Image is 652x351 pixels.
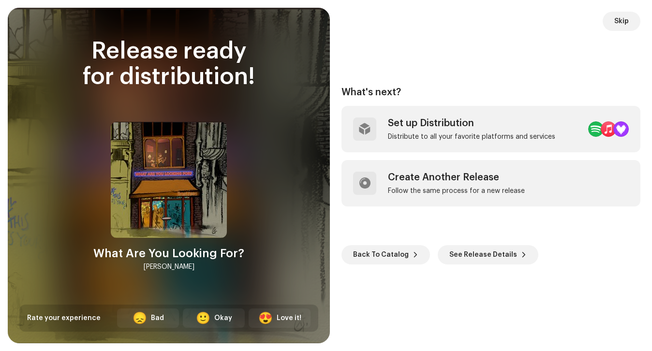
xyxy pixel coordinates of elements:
[144,261,194,273] div: [PERSON_NAME]
[214,313,232,323] div: Okay
[111,122,227,238] img: b9d59dfa-07a0-4586-9f90-0db785534b46
[133,312,147,324] div: 😞
[388,187,525,195] div: Follow the same process for a new release
[258,312,273,324] div: 😍
[151,313,164,323] div: Bad
[341,245,430,264] button: Back To Catalog
[438,245,538,264] button: See Release Details
[341,106,640,152] re-a-post-create-item: Set up Distribution
[341,87,640,98] div: What's next?
[614,12,629,31] span: Skip
[19,39,318,90] div: Release ready for distribution!
[277,313,301,323] div: Love it!
[93,246,244,261] div: What Are You Looking For?
[353,245,409,264] span: Back To Catalog
[388,172,525,183] div: Create Another Release
[196,312,210,324] div: 🙂
[341,160,640,206] re-a-post-create-item: Create Another Release
[27,315,101,322] span: Rate your experience
[449,245,517,264] span: See Release Details
[388,133,555,141] div: Distribute to all your favorite platforms and services
[603,12,640,31] button: Skip
[388,117,555,129] div: Set up Distribution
